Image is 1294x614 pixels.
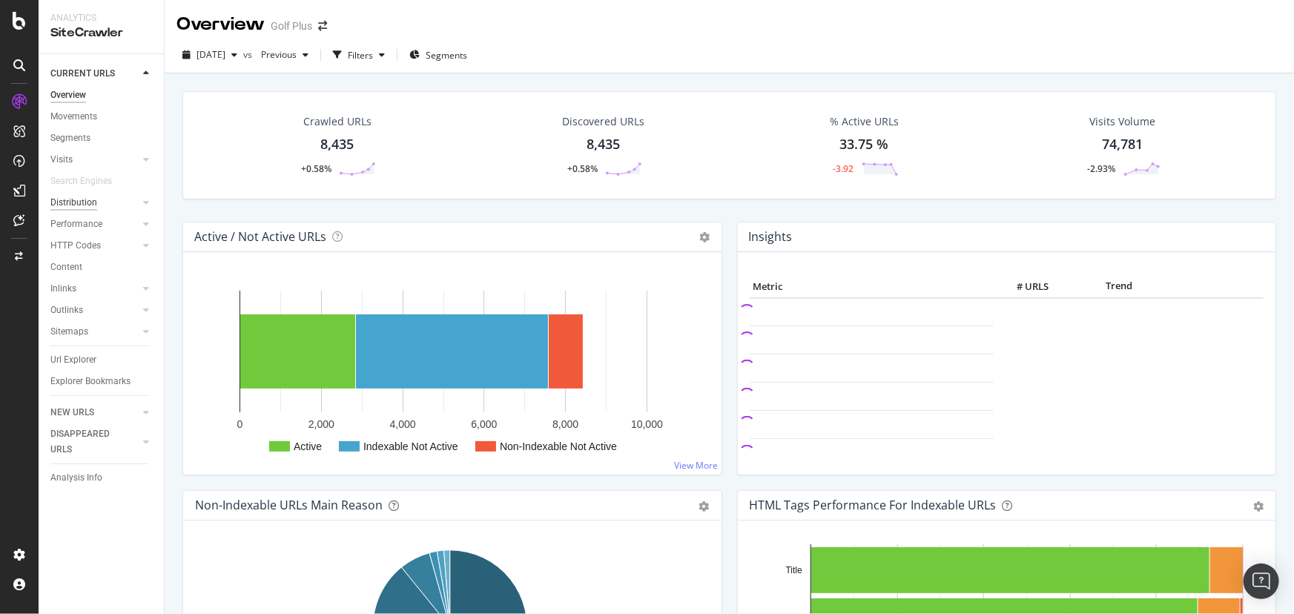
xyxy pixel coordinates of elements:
span: 2025 Sep. 12th [197,48,225,61]
div: +0.58% [301,162,331,175]
button: Previous [255,43,314,67]
a: Segments [50,131,154,146]
div: Search Engines [50,174,112,189]
div: +0.58% [567,162,598,175]
div: Overview [50,88,86,103]
div: Visits Volume [1089,114,1155,129]
text: Indexable Not Active [363,440,458,452]
button: Segments [403,43,473,67]
th: Metric [750,276,994,298]
button: [DATE] [176,43,243,67]
div: gear [1253,501,1264,512]
text: 0 [237,418,243,430]
div: Content [50,260,82,275]
button: Filters [327,43,391,67]
div: HTTP Codes [50,238,101,254]
span: vs [243,48,255,61]
div: 74,781 [1102,135,1143,154]
a: Inlinks [50,281,139,297]
a: Visits [50,152,139,168]
div: Analytics [50,12,152,24]
a: Content [50,260,154,275]
a: Explorer Bookmarks [50,374,154,389]
h4: Active / Not Active URLs [194,227,326,247]
text: 2,000 [308,418,334,430]
a: CURRENT URLS [50,66,139,82]
div: Outlinks [50,303,83,318]
text: 6,000 [471,418,497,430]
div: Explorer Bookmarks [50,374,131,389]
div: 8,435 [587,135,620,154]
a: Search Engines [50,174,127,189]
div: Movements [50,109,97,125]
div: arrow-right-arrow-left [318,21,327,31]
i: Options [700,232,710,242]
text: 10,000 [631,418,663,430]
div: NEW URLS [50,405,94,420]
div: Overview [176,12,265,37]
a: DISAPPEARED URLS [50,426,139,458]
a: Movements [50,109,154,125]
text: 8,000 [552,418,578,430]
a: Outlinks [50,303,139,318]
div: -3.92 [833,162,854,175]
a: Distribution [50,195,139,211]
span: Segments [426,49,467,62]
text: 4,000 [390,418,416,430]
div: SiteCrawler [50,24,152,42]
div: Segments [50,131,90,146]
div: gear [699,501,710,512]
div: Crawled URLs [303,114,372,129]
text: Title [785,565,802,575]
div: DISAPPEARED URLS [50,426,125,458]
div: Distribution [50,195,97,211]
div: Open Intercom Messenger [1244,564,1279,599]
div: Sitemaps [50,324,88,340]
div: Url Explorer [50,352,96,368]
a: Analysis Info [50,470,154,486]
span: Previous [255,48,297,61]
div: HTML Tags Performance for Indexable URLs [750,498,997,512]
div: Discovered URLs [562,114,644,129]
div: Filters [348,49,373,62]
th: # URLS [994,276,1053,298]
h4: Insights [749,227,793,247]
a: Url Explorer [50,352,154,368]
th: Trend [1053,276,1186,298]
a: Sitemaps [50,324,139,340]
div: 8,435 [320,135,354,154]
a: Performance [50,217,139,232]
text: Non-Indexable Not Active [500,440,617,452]
div: -2.93% [1088,162,1116,175]
a: HTTP Codes [50,238,139,254]
div: Performance [50,217,102,232]
a: View More [675,459,719,472]
div: CURRENT URLS [50,66,115,82]
div: Visits [50,152,73,168]
svg: A chart. [195,276,704,463]
div: Golf Plus [271,19,312,33]
a: NEW URLS [50,405,139,420]
div: Inlinks [50,281,76,297]
text: Active [294,440,322,452]
div: Non-Indexable URLs Main Reason [195,498,383,512]
div: % Active URLs [830,114,899,129]
div: Analysis Info [50,470,102,486]
a: Overview [50,88,154,103]
div: 33.75 % [840,135,889,154]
